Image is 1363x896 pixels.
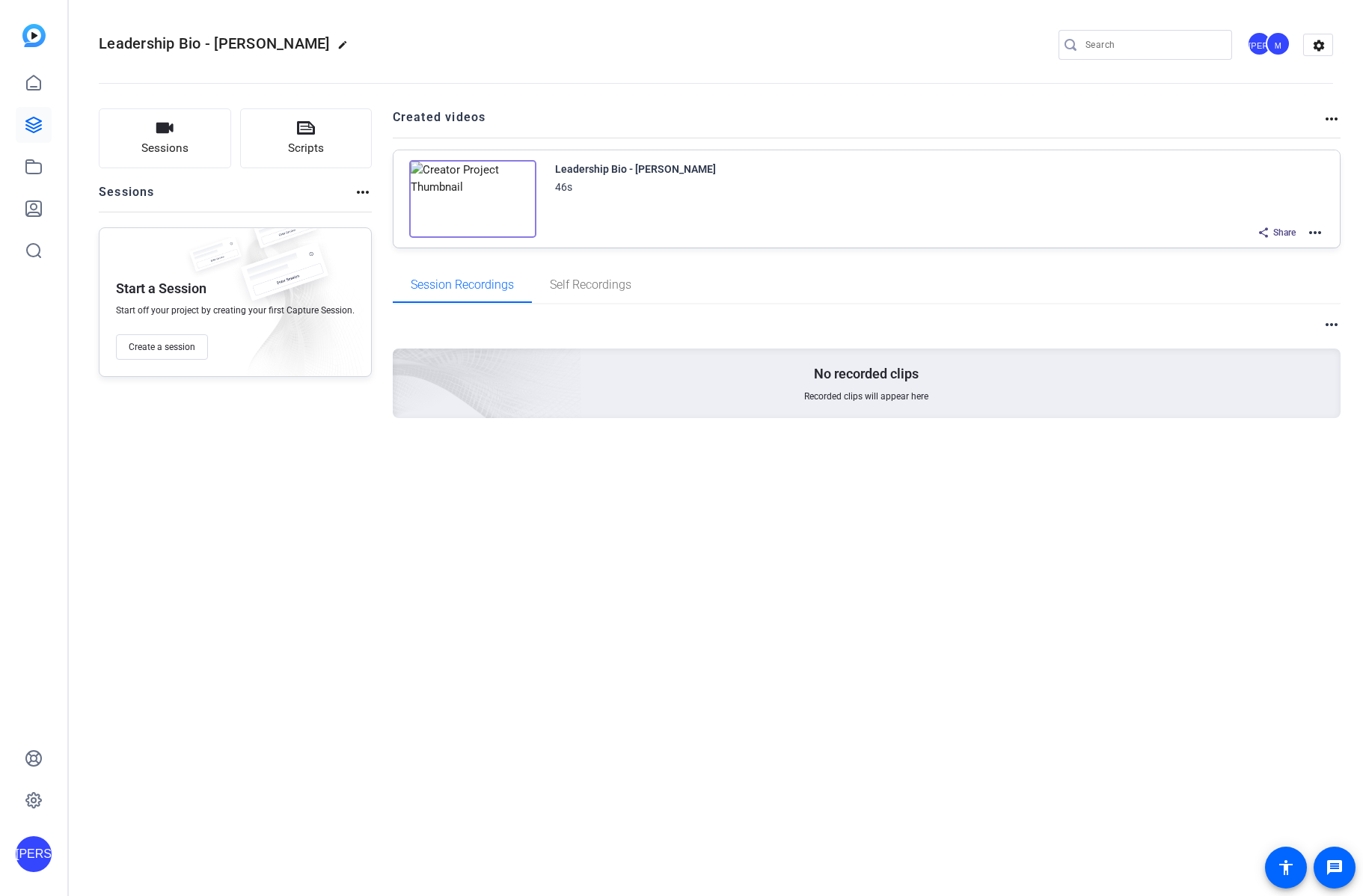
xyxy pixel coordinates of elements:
[116,304,355,316] span: Start off your project by creating your first Capture Session.
[240,108,373,168] button: Scripts
[99,108,231,168] button: Sessions
[16,836,52,872] div: [PERSON_NAME]
[243,206,325,260] img: fake-session.png
[354,183,372,201] mat-icon: more_horiz
[228,243,340,317] img: fake-session.png
[218,224,364,384] img: embarkstudio-empty-session.png
[141,140,189,157] span: Sessions
[116,334,208,360] button: Create a session
[1247,31,1273,58] ngx-avatar: Jonathan Andrews
[393,108,1323,138] h2: Created videos
[1306,224,1324,242] mat-icon: more_horiz
[22,24,46,47] img: blue-gradient.svg
[288,140,324,157] span: Scripts
[99,183,155,212] h2: Sessions
[129,341,195,353] span: Create a session
[555,160,716,178] div: Leadership Bio - [PERSON_NAME]
[116,280,206,298] p: Start a Session
[1326,859,1344,877] mat-icon: message
[411,279,514,291] span: Session Recordings
[1266,31,1290,56] div: M
[555,178,572,196] div: 46s
[182,237,249,281] img: fake-session.png
[814,365,919,383] p: No recorded clips
[1273,227,1296,239] span: Share
[1304,34,1334,57] mat-icon: settings
[1323,316,1341,334] mat-icon: more_horiz
[1277,859,1295,877] mat-icon: accessibility
[1247,31,1272,56] div: [PERSON_NAME]
[409,160,536,238] img: Creator Project Thumbnail
[1266,31,1292,58] ngx-avatar: Marketing
[99,34,330,52] span: Leadership Bio - [PERSON_NAME]
[225,201,582,526] img: embarkstudio-empty-session.png
[337,40,355,58] mat-icon: edit
[550,279,631,291] span: Self Recordings
[1085,36,1220,54] input: Search
[804,390,928,402] span: Recorded clips will appear here
[1323,110,1341,128] mat-icon: more_horiz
